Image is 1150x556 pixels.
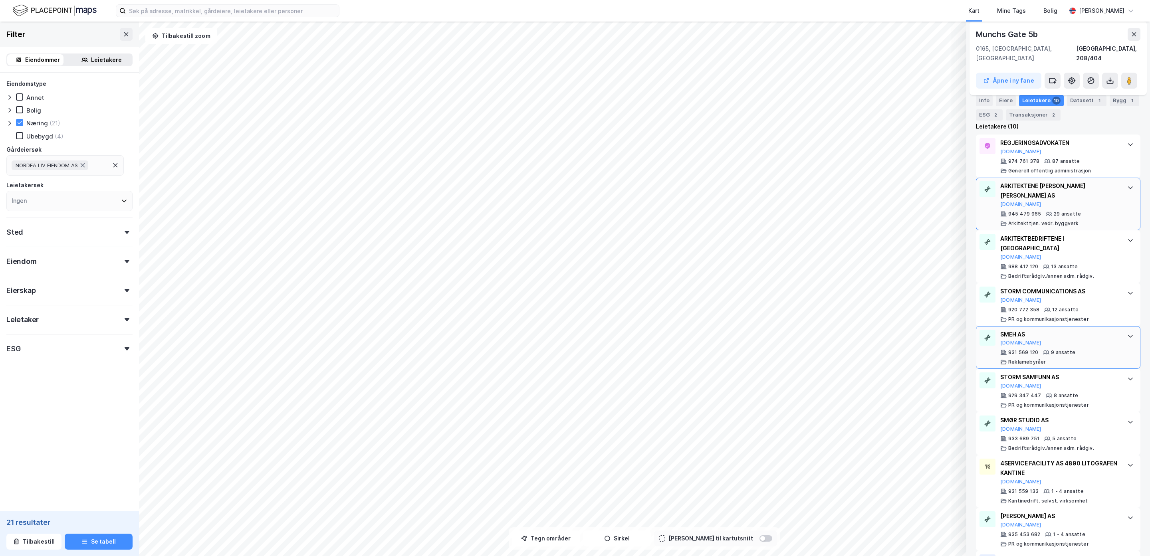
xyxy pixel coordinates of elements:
button: [DOMAIN_NAME] [1000,297,1041,303]
div: Leietakere [91,55,122,65]
div: 13 ansatte [1051,263,1078,270]
button: [DOMAIN_NAME] [1000,254,1041,260]
button: Tegn områder [512,530,580,546]
div: [PERSON_NAME] til kartutsnitt [668,534,753,543]
button: [DOMAIN_NAME] [1000,148,1041,155]
div: ARKITEKTBEDRIFTENE I [GEOGRAPHIC_DATA] [1000,234,1119,253]
div: 974 761 378 [1008,158,1039,164]
button: [DOMAIN_NAME] [1000,426,1041,432]
div: REGJERINGSADVOKATEN [1000,138,1119,148]
div: 5 ansatte [1052,435,1077,442]
div: Generell offentlig administrasjon [1008,168,1091,174]
div: 988 412 120 [1008,263,1038,270]
div: Eierskap [6,286,36,295]
div: 929 347 447 [1008,392,1041,399]
div: Kontrollprogram for chat [1110,518,1150,556]
div: 4SERVICE FACILITY AS 4890 LITOGRAFEN KANTINE [1000,459,1119,478]
div: 21 resultater [6,518,133,527]
div: [GEOGRAPHIC_DATA], 208/404 [1076,44,1140,63]
div: 87 ansatte [1052,158,1080,164]
div: Leietakersøk [6,180,44,190]
div: [PERSON_NAME] [1079,6,1124,16]
div: Annet [26,94,44,101]
div: Leietakere (10) [976,122,1140,131]
div: 931 569 120 [1008,349,1038,356]
img: logo.f888ab2527a4732fd821a326f86c7f29.svg [13,4,97,18]
button: Åpne i ny fane [976,73,1041,89]
div: Bolig [26,107,41,114]
div: Sted [6,228,23,237]
button: [DOMAIN_NAME] [1000,201,1041,208]
div: PR og kommunikasjonstjenester [1008,402,1089,408]
div: 2 [991,111,999,119]
button: Se tabell [65,534,133,550]
div: Bygg [1110,95,1139,106]
div: 945 479 965 [1008,211,1041,217]
div: Leietakere [1019,95,1064,106]
div: Leietaker [6,315,39,324]
div: Kantinedrift, selvst. virksomhet [1008,498,1088,504]
div: Munchs Gate 5b [976,28,1039,41]
div: 920 772 358 [1008,307,1039,313]
div: 0165, [GEOGRAPHIC_DATA], [GEOGRAPHIC_DATA] [976,44,1076,63]
div: ESG [6,344,20,354]
div: (4) [55,133,63,140]
div: 1 - 4 ansatte [1051,488,1084,495]
div: Bolig [1043,6,1057,16]
div: Filter [6,28,26,41]
div: Ingen [12,196,27,206]
div: Eiendom [6,257,37,266]
div: 9 ansatte [1051,349,1075,356]
div: Ubebygd [26,133,53,140]
button: [DOMAIN_NAME] [1000,479,1041,485]
div: SMØR STUDIO AS [1000,416,1119,425]
div: PR og kommunikasjonstjenester [1008,316,1089,323]
div: 29 ansatte [1054,211,1081,217]
div: Bedriftsrådgiv./annen adm. rådgiv. [1008,273,1094,279]
input: Søk på adresse, matrikkel, gårdeiere, leietakere eller personer [126,5,339,17]
div: 935 453 682 [1008,531,1040,538]
div: Eiere [996,95,1016,106]
div: 1 [1128,97,1136,105]
button: Tilbakestill [6,534,61,550]
div: Eiendomstype [6,79,46,89]
span: NORDEA LIV EIENDOM AS [16,162,78,168]
div: 1 - 4 ansatte [1053,531,1085,538]
div: 1 [1095,97,1103,105]
div: 10 [1052,97,1061,105]
div: Bedriftsrådgiv./annen adm. rådgiv. [1008,445,1094,451]
div: Info [976,95,993,106]
button: [DOMAIN_NAME] [1000,383,1041,389]
div: Næring [26,119,48,127]
button: [DOMAIN_NAME] [1000,340,1041,346]
div: Mine Tags [997,6,1026,16]
div: Transaksjoner [1006,109,1061,121]
iframe: Chat Widget [1110,518,1150,556]
div: Kart [968,6,979,16]
div: 12 ansatte [1052,307,1079,313]
button: Sirkel [583,530,651,546]
div: PR og kommunikasjonstjenester [1008,541,1089,547]
div: [PERSON_NAME] AS [1000,511,1119,521]
div: (21) [50,119,60,127]
div: 2 [1049,111,1057,119]
div: STORM COMMUNICATIONS AS [1000,287,1119,296]
div: SMEH AS [1000,330,1119,339]
div: 933 689 751 [1008,435,1039,442]
button: Tilbakestill zoom [145,28,217,44]
div: STORM SAMFUNN AS [1000,372,1119,382]
div: ARKITEKTENE [PERSON_NAME] [PERSON_NAME] AS [1000,181,1119,200]
div: Eiendommer [25,55,60,65]
div: Reklamebyråer [1008,359,1046,365]
div: Datasett [1067,95,1106,106]
div: Arkitekttjen. vedr. byggverk [1008,220,1079,227]
div: 931 559 133 [1008,488,1039,495]
div: 8 ansatte [1054,392,1078,399]
div: ESG [976,109,1003,121]
button: [DOMAIN_NAME] [1000,522,1041,528]
div: Gårdeiersøk [6,145,42,154]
